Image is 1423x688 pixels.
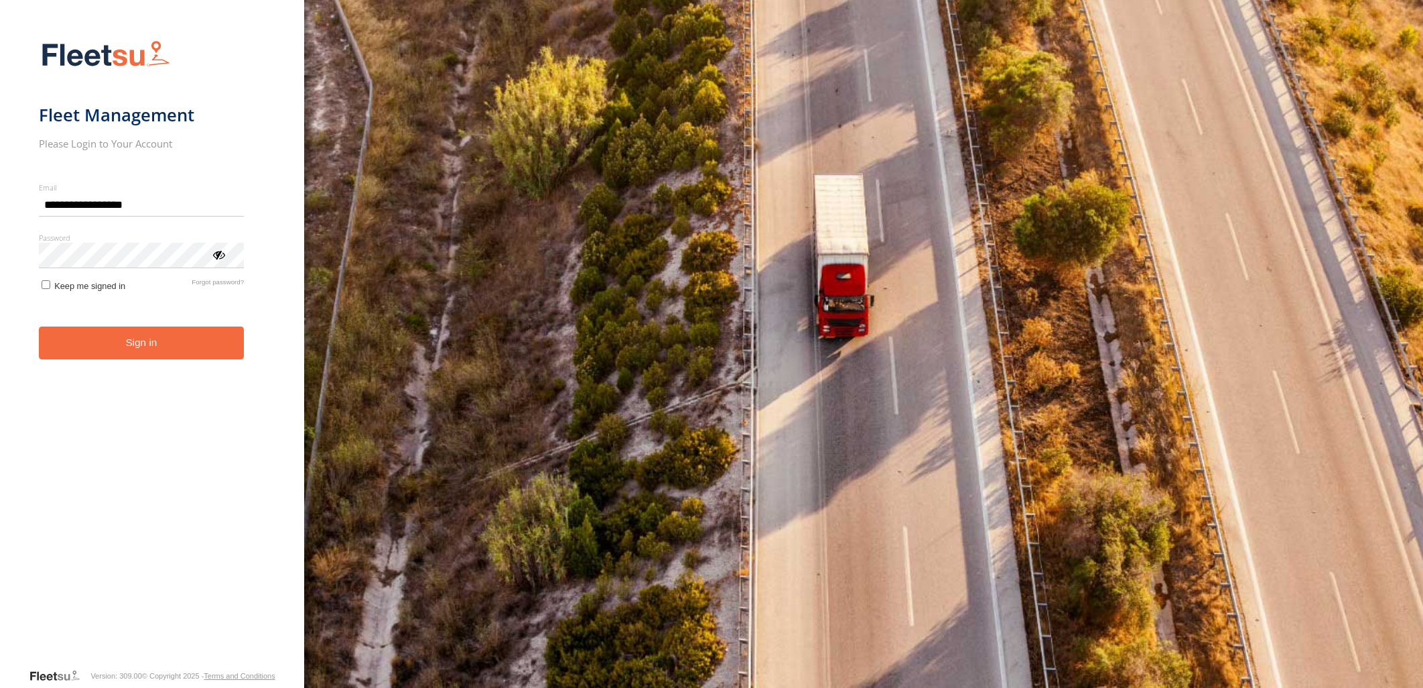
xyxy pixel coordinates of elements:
[54,281,125,291] span: Keep me signed in
[39,182,245,192] label: Email
[29,669,90,683] a: Visit our Website
[192,278,244,291] a: Forgot password?
[212,247,225,261] div: ViewPassword
[39,104,245,126] h1: Fleet Management
[39,233,245,243] label: Password
[42,280,50,289] input: Keep me signed in
[90,672,141,680] div: Version: 309.00
[39,137,245,150] h2: Please Login to Your Account
[204,672,275,680] a: Terms and Conditions
[39,32,266,668] form: main
[39,327,245,359] button: Sign in
[39,38,173,72] img: Fleetsu
[142,672,275,680] div: © Copyright 2025 -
